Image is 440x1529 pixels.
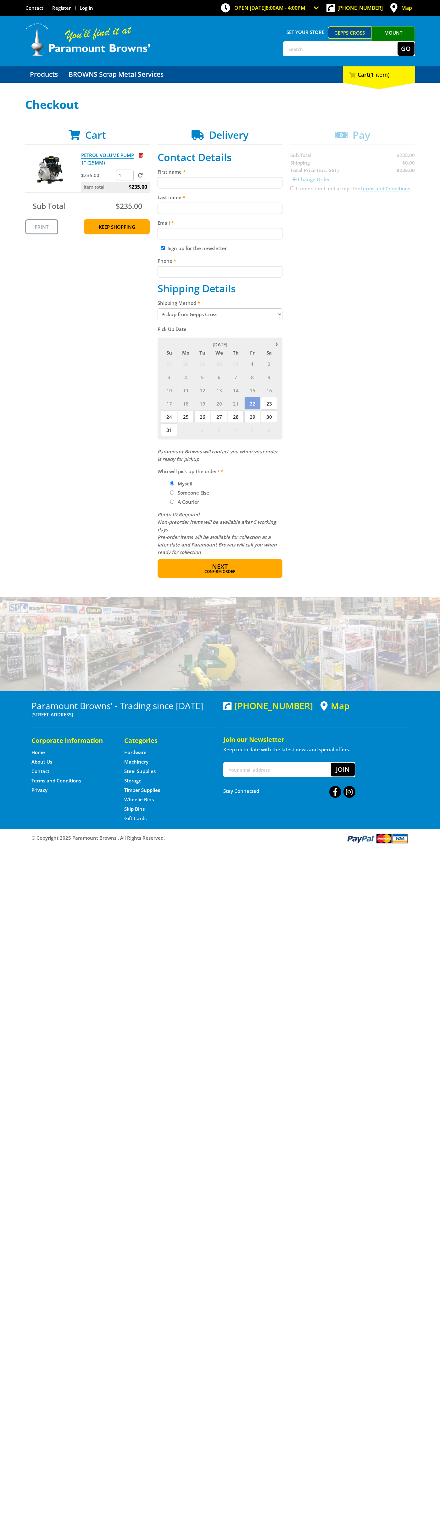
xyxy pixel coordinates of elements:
[158,193,282,201] label: Last name
[158,468,282,475] label: Who will pick up the order?
[194,371,210,383] span: 5
[31,701,217,711] h3: Paramount Browns' - Trading since [DATE]
[84,219,150,234] a: Keep Shopping
[228,371,244,383] span: 7
[158,511,277,555] em: Photo ID Required. Non-preorder items will be available after 5 working days Pre-order items will...
[261,397,277,410] span: 23
[80,5,93,11] a: Log in
[211,357,227,370] span: 30
[33,201,65,211] span: Sub Total
[31,759,52,765] a: Go to the About Us page
[234,4,305,11] span: OPEN [DATE]
[284,42,398,56] input: Search
[194,349,210,357] span: Tu
[223,701,313,711] div: [PHONE_NUMBER]
[158,559,282,578] button: Next Confirm order
[228,410,244,423] span: 28
[244,371,260,383] span: 8
[244,397,260,410] span: 22
[223,746,409,753] p: Keep up to date with the latest news and special offers.
[224,763,331,776] input: Your email address
[244,349,260,357] span: Fr
[124,759,148,765] a: Go to the Machinery page
[223,783,355,798] div: Stay Connected
[178,384,194,396] span: 11
[158,177,282,188] input: Please enter your first name.
[175,478,195,489] label: Myself
[124,806,145,812] a: Go to the Skip Bins page
[244,357,260,370] span: 1
[261,349,277,357] span: Sa
[178,371,194,383] span: 4
[209,128,248,142] span: Delivery
[161,384,177,396] span: 10
[25,5,43,11] a: Go to the Contact page
[158,228,282,239] input: Please enter your email address.
[369,71,390,78] span: (1 item)
[194,357,210,370] span: 29
[31,151,69,189] img: PETROL VOLUME PUMP 1" (25MM)
[261,357,277,370] span: 2
[194,410,210,423] span: 26
[178,410,194,423] span: 25
[175,496,201,507] label: A Courier
[168,245,227,251] label: Sign up for the newsletter
[178,357,194,370] span: 28
[25,832,415,844] div: ® Copyright 2025 Paramount Browns'. All Rights Reserved.
[211,397,227,410] span: 20
[161,349,177,357] span: Su
[158,325,282,333] label: Pick Up Date
[211,349,227,357] span: We
[211,384,227,396] span: 13
[228,349,244,357] span: Th
[213,341,227,348] span: [DATE]
[170,481,174,485] input: Please select who will pick up the order.
[320,701,349,711] a: View a map of Gepps Cross location
[25,98,415,111] h1: Checkout
[124,815,147,822] a: Go to the Gift Cards page
[124,787,160,793] a: Go to the Timber Supplies page
[244,384,260,396] span: 15
[171,570,269,574] span: Confirm order
[129,182,147,192] span: $235.00
[244,423,260,436] span: 5
[211,371,227,383] span: 6
[228,423,244,436] span: 4
[158,299,282,307] label: Shipping Method
[158,257,282,265] label: Phone
[25,22,151,57] img: Paramount Browns'
[170,490,174,495] input: Please select who will pick up the order.
[158,308,282,320] select: Please select a shipping method.
[161,357,177,370] span: 27
[266,4,305,11] span: 8:00am - 4:00pm
[178,423,194,436] span: 1
[261,410,277,423] span: 30
[139,152,143,158] a: Remove from cart
[170,500,174,504] input: Please select who will pick up the order.
[223,735,409,744] h5: Join our Newsletter
[398,42,415,56] button: Go
[161,397,177,410] span: 17
[158,151,282,163] h2: Contact Details
[161,423,177,436] span: 31
[31,777,81,784] a: Go to the Terms and Conditions page
[124,796,154,803] a: Go to the Wheelie Bins page
[85,128,106,142] span: Cart
[244,410,260,423] span: 29
[81,171,115,179] p: $235.00
[158,219,282,227] label: Email
[25,219,58,234] a: Print
[331,763,355,776] button: Join
[52,5,71,11] a: Go to the registration page
[194,397,210,410] span: 19
[64,66,168,83] a: Go to the BROWNS Scrap Metal Services page
[31,768,49,775] a: Go to the Contact page
[261,384,277,396] span: 16
[228,384,244,396] span: 14
[178,397,194,410] span: 18
[328,26,371,39] a: Gepps Cross
[161,410,177,423] span: 24
[158,168,282,176] label: First name
[161,371,177,383] span: 3
[158,266,282,277] input: Please enter your telephone number.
